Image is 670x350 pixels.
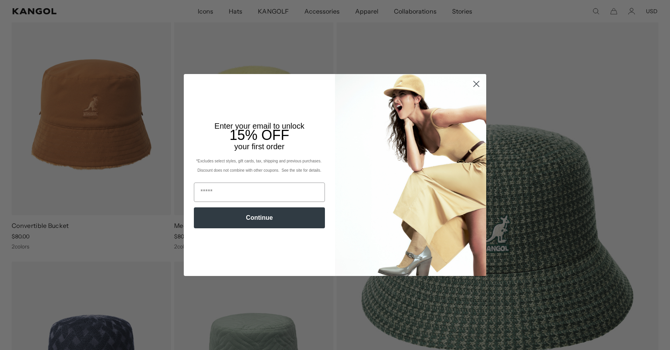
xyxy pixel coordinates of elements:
input: Email [194,183,325,202]
span: *Excludes select styles, gift cards, tax, shipping and previous purchases. Discount does not comb... [196,159,323,172]
img: 93be19ad-e773-4382-80b9-c9d740c9197f.jpeg [335,74,486,276]
button: Close dialog [470,77,483,91]
span: 15% OFF [230,127,289,143]
span: your first order [234,142,284,151]
span: Enter your email to unlock [214,122,304,130]
button: Continue [194,207,325,228]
